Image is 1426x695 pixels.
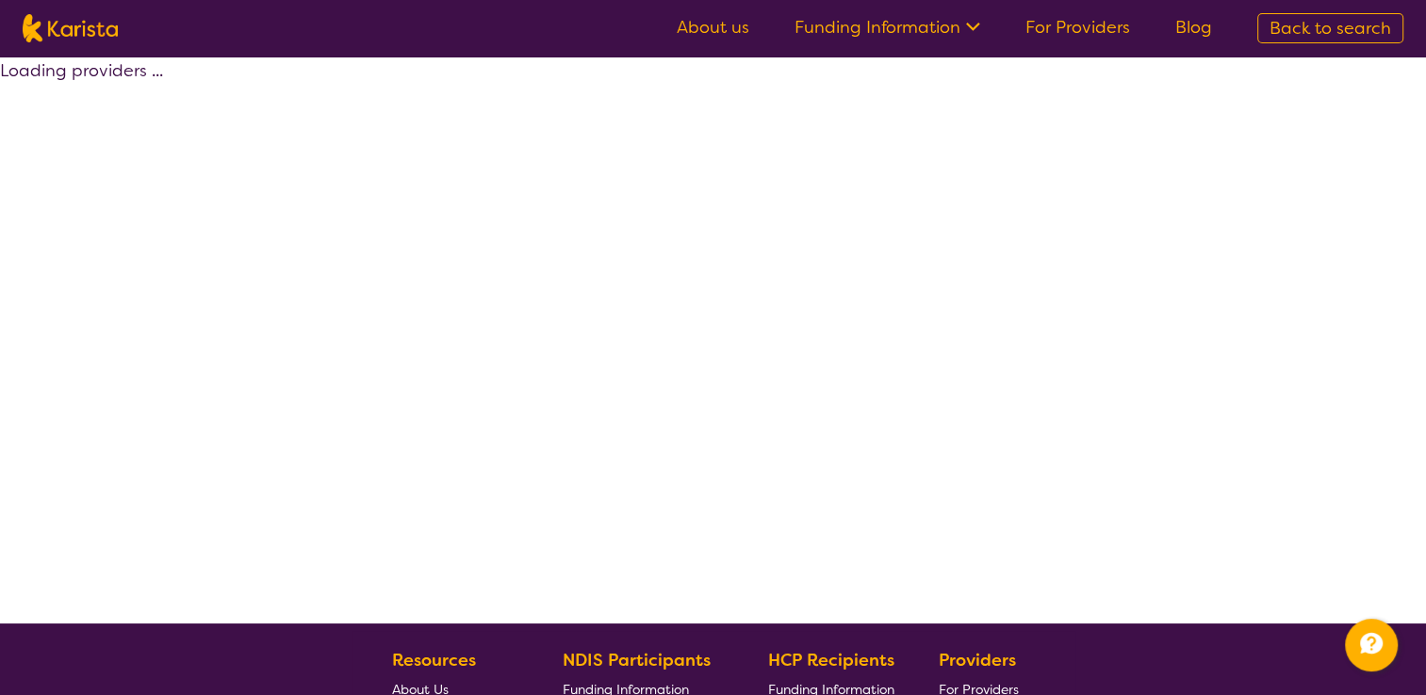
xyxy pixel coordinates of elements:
img: Karista logo [23,14,118,42]
a: Back to search [1257,13,1403,43]
b: HCP Recipients [768,649,894,671]
a: Funding Information [795,16,980,39]
span: Back to search [1270,17,1391,40]
a: About us [677,16,749,39]
b: NDIS Participants [563,649,711,671]
b: Resources [392,649,476,671]
button: Channel Menu [1345,619,1398,671]
a: Blog [1175,16,1212,39]
a: For Providers [1025,16,1130,39]
b: Providers [939,649,1016,671]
